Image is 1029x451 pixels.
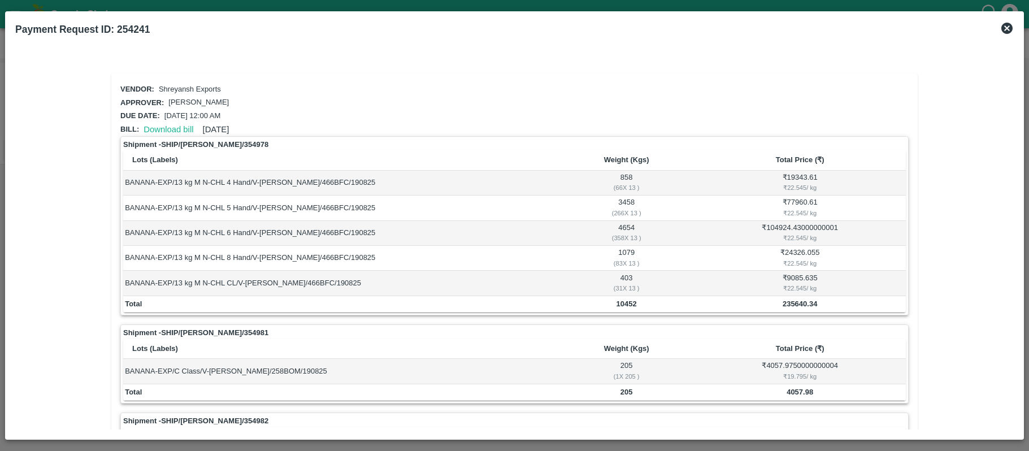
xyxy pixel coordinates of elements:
div: ( 358 X 13 ) [561,233,692,243]
div: ₹ 22.545 / kg [696,208,904,218]
a: Download bill [144,125,193,134]
b: 235640.34 [783,300,817,308]
td: 3458 [559,196,694,220]
td: BANANA-EXP/C Class/V-[PERSON_NAME]/258BOM/190825 [123,359,559,384]
b: Lots (Labels) [132,344,178,353]
td: ₹ 77960.61 [694,196,906,220]
b: 4057.98 [787,388,813,396]
td: BANANA-EXP/13 kg M N-CHL 5 Hand/V-[PERSON_NAME]/466BFC/190825 [123,196,559,220]
strong: Shipment - SHIP/[PERSON_NAME]/354982 [123,415,268,427]
b: Total [125,388,142,396]
td: ₹ 104924.43000000001 [694,221,906,246]
span: [DATE] [203,125,229,134]
td: 205 [559,359,694,384]
b: Total [125,300,142,308]
b: Lots (Labels) [132,155,178,164]
div: ₹ 22.545 / kg [696,183,904,193]
td: ₹ 9085.635 [694,271,906,296]
p: Shreyansh Exports [159,84,221,95]
td: BANANA-EXP/13 kg M N-CHL 8 Hand/V-[PERSON_NAME]/466BFC/190825 [123,246,559,271]
b: Weight (Kgs) [604,155,649,164]
div: ₹ 22.545 / kg [696,283,904,293]
span: Vendor: [120,85,154,93]
td: 858 [559,171,694,196]
strong: Shipment - SHIP/[PERSON_NAME]/354978 [123,139,268,150]
td: BANANA-EXP/13 kg M N-CHL 6 Hand/V-[PERSON_NAME]/466BFC/190825 [123,221,559,246]
td: BANANA-EXP/13 kg M N-CHL CL/V-[PERSON_NAME]/466BFC/190825 [123,271,559,296]
td: 403 [559,271,694,296]
b: 205 [620,388,633,396]
div: ₹ 22.545 / kg [696,258,904,268]
b: Payment Request ID: 254241 [15,24,150,35]
b: Weight (Kgs) [604,344,649,353]
td: ₹ 24326.055 [694,246,906,271]
td: 1079 [559,246,694,271]
div: ( 266 X 13 ) [561,208,692,218]
span: Approver: [120,98,164,107]
p: [DATE] 12:00 AM [164,111,220,122]
b: 10452 [616,300,637,308]
b: Total Price (₹) [776,344,824,353]
span: Due date: [120,111,160,120]
span: Bill: [120,125,139,133]
td: ₹ 4057.9750000000004 [694,359,906,384]
strong: Shipment - SHIP/[PERSON_NAME]/354981 [123,327,268,339]
div: ( 66 X 13 ) [561,183,692,193]
div: ₹ 22.545 / kg [696,233,904,243]
td: ₹ 19343.61 [694,171,906,196]
div: ( 31 X 13 ) [561,283,692,293]
div: ₹ 19.795 / kg [696,371,904,381]
td: BANANA-EXP/13 kg M N-CHL 4 Hand/V-[PERSON_NAME]/466BFC/190825 [123,171,559,196]
div: ( 1 X 205 ) [561,371,692,381]
p: [PERSON_NAME] [168,97,229,108]
div: ( 83 X 13 ) [561,258,692,268]
b: Total Price (₹) [776,155,824,164]
td: 4654 [559,221,694,246]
